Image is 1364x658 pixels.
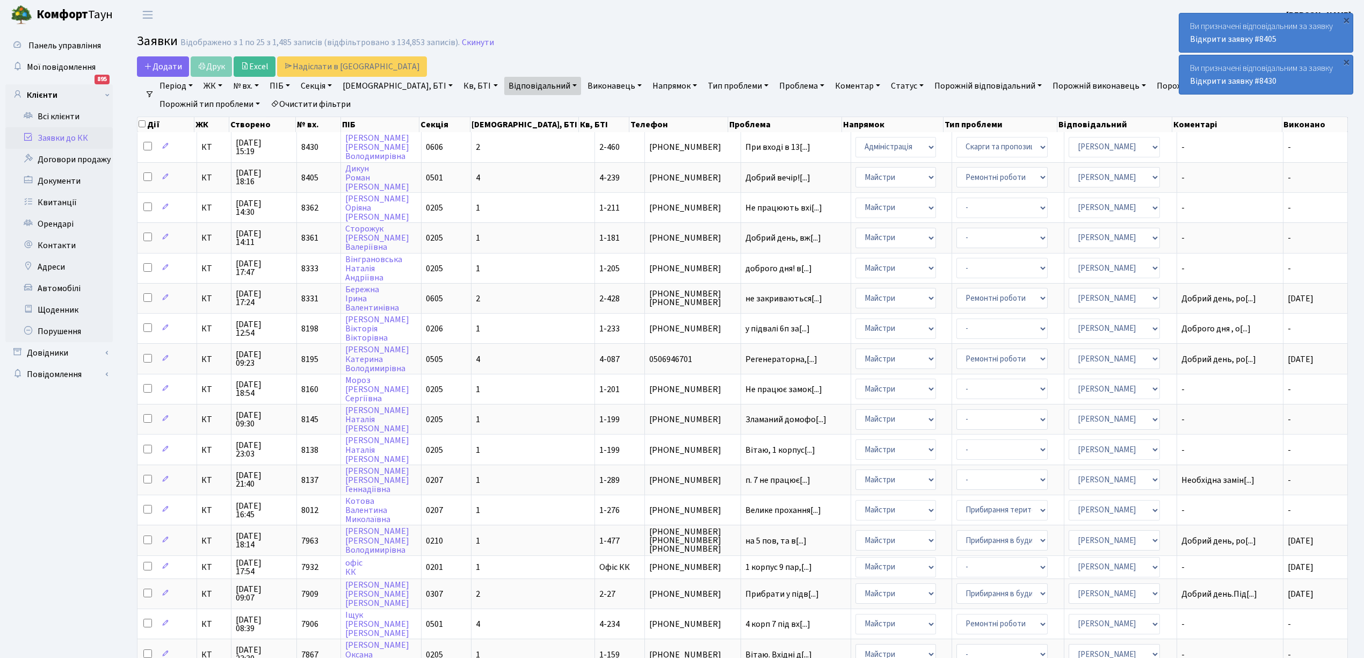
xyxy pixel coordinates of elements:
span: на 5 пов, та в[...] [745,535,807,547]
span: 1 [476,561,480,573]
span: Добрий день, ро[...] [1181,535,1256,547]
th: ЖК [194,117,229,132]
span: Мої повідомлення [27,61,96,73]
span: 1 корпус 9 пар,[...] [745,561,812,573]
span: - [1181,173,1279,182]
a: Коментар [831,77,884,95]
span: КТ [201,324,227,333]
span: 2 [476,588,480,600]
span: [PHONE_NUMBER] [649,204,736,212]
span: [DATE] 15:19 [236,139,292,156]
span: [PHONE_NUMBER] [649,234,736,242]
a: Орендарі [5,213,113,235]
span: 1 [476,414,480,425]
span: п. 7 не працює[...] [745,474,810,486]
span: КТ [201,143,227,151]
a: Заявки до КК [5,127,113,149]
th: ПІБ [341,117,419,132]
span: Добрий день, ро[...] [1181,293,1256,305]
a: Квитанції [5,192,113,213]
a: [PERSON_NAME]КатеринаВолодимирівна [345,344,409,374]
a: ВінграновськаНаталіяАндріївна [345,254,402,284]
a: БережнаIринаВалентинiвна [345,284,399,314]
a: Мороз[PERSON_NAME]Сергіївна [345,374,409,404]
span: 1-199 [599,444,620,456]
span: - [1288,414,1291,425]
span: 4 [476,353,480,365]
span: 8405 [301,172,318,184]
div: Ви призначені відповідальним за заявку [1179,13,1353,52]
span: 1 [476,232,480,244]
a: Проблема [775,77,829,95]
span: [DATE] 09:30 [236,411,292,428]
span: [DATE] [1288,561,1314,573]
a: ЖК [199,77,227,95]
span: - [1288,618,1291,630]
a: [DEMOGRAPHIC_DATA], БТІ [338,77,457,95]
span: - [1288,384,1291,395]
span: Добрий вечір![...] [745,172,810,184]
b: Комфорт [37,6,88,23]
span: [DATE] 12:54 [236,320,292,337]
a: Кв, БТІ [459,77,502,95]
a: [PERSON_NAME] [1286,9,1351,21]
a: Порожній виконавець [1048,77,1150,95]
button: Переключити навігацію [134,6,161,24]
a: ДикунРоман[PERSON_NAME] [345,163,409,193]
span: Добрий день, ро[...] [1181,353,1256,365]
span: [DATE] 21:40 [236,471,292,488]
span: [DATE] 14:11 [236,229,292,247]
span: 0207 [426,474,443,486]
span: [PHONE_NUMBER] [649,590,736,598]
span: 8361 [301,232,318,244]
span: КТ [201,537,227,545]
span: 1-276 [599,504,620,516]
a: Тип проблеми [703,77,773,95]
span: 1-477 [599,535,620,547]
span: 1 [476,474,480,486]
th: Напрямок [842,117,943,132]
span: 4 корп 7 під вх[...] [745,618,810,630]
span: 8145 [301,414,318,425]
span: [DATE] 17:24 [236,290,292,307]
span: Прибрати у підв[...] [745,588,819,600]
span: 0606 [426,141,443,153]
span: [PHONE_NUMBER] [649,385,736,394]
a: [PERSON_NAME]Оріяна[PERSON_NAME] [345,193,409,223]
span: 0501 [426,618,443,630]
span: Не працюють вхі[...] [745,202,822,214]
span: КТ [201,590,227,598]
span: Велике прохання[...] [745,504,821,516]
span: - [1288,141,1291,153]
span: 8430 [301,141,318,153]
span: Додати [144,61,182,73]
span: Доброго дня , о[...] [1181,323,1251,335]
span: Зламаний домофо[...] [745,414,826,425]
span: 8195 [301,353,318,365]
a: Скинути [462,38,494,48]
div: × [1341,15,1352,25]
span: Добрий день, вж[...] [745,232,821,244]
a: Автомобілі [5,278,113,299]
span: - [1181,204,1279,212]
span: 4-234 [599,618,620,630]
span: 1-181 [599,232,620,244]
a: ПІБ [265,77,294,95]
span: 7932 [301,561,318,573]
a: Адреси [5,256,113,278]
span: [DATE] 17:54 [236,559,292,576]
span: [DATE] 14:30 [236,199,292,216]
span: 1-233 [599,323,620,335]
a: Документи [5,170,113,192]
span: 2-27 [599,588,615,600]
a: Напрямок [648,77,701,95]
span: - [1181,234,1279,242]
span: 8198 [301,323,318,335]
span: [PHONE_NUMBER] [649,506,736,515]
a: офісКК [345,557,362,578]
span: [DATE] 18:16 [236,169,292,186]
th: Секція [419,117,470,132]
span: Таун [37,6,113,24]
span: [DATE] 09:07 [236,585,292,602]
span: 0307 [426,588,443,600]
